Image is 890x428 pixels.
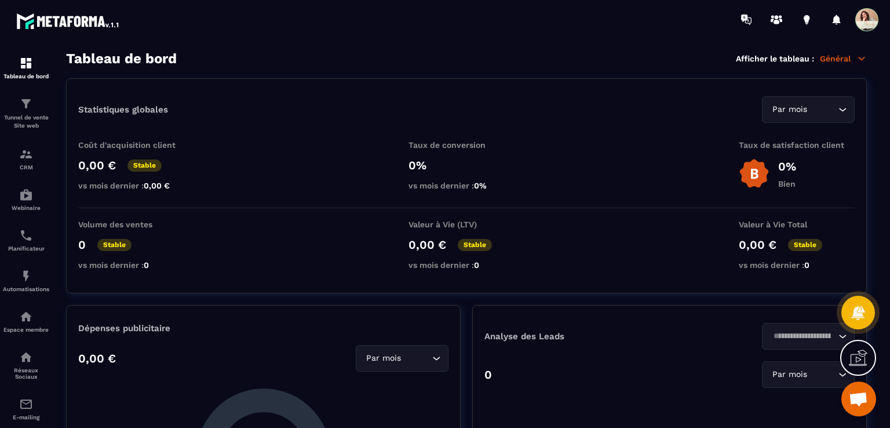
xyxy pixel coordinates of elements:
[820,53,867,64] p: Général
[78,260,194,270] p: vs mois dernier :
[3,48,49,88] a: formationformationTableau de bord
[474,260,479,270] span: 0
[841,382,876,416] a: Ouvrir le chat
[19,350,33,364] img: social-network
[739,158,769,189] img: b-badge-o.b3b20ee6.svg
[356,345,448,372] div: Search for option
[363,352,403,365] span: Par mois
[769,368,809,381] span: Par mois
[97,239,132,251] p: Stable
[3,114,49,130] p: Tunnel de vente Site web
[3,260,49,301] a: automationsautomationsAutomatisations
[78,181,194,190] p: vs mois dernier :
[3,139,49,179] a: formationformationCRM
[408,238,446,252] p: 0,00 €
[19,56,33,70] img: formation
[804,260,809,270] span: 0
[408,181,524,190] p: vs mois dernier :
[3,73,49,79] p: Tableau de bord
[19,269,33,283] img: automations
[736,54,814,63] p: Afficher le tableau :
[19,147,33,161] img: formation
[739,140,855,150] p: Taux de satisfaction client
[403,352,429,365] input: Search for option
[78,238,86,252] p: 0
[739,260,855,270] p: vs mois dernier :
[3,164,49,171] p: CRM
[458,239,492,251] p: Stable
[127,159,162,172] p: Stable
[739,238,776,252] p: 0,00 €
[762,96,855,123] div: Search for option
[408,260,524,270] p: vs mois dernier :
[144,260,149,270] span: 0
[3,301,49,342] a: automationsautomationsEspace membre
[762,323,855,350] div: Search for option
[484,331,670,342] p: Analyse des Leads
[144,181,170,190] span: 0,00 €
[3,327,49,333] p: Espace membre
[3,367,49,380] p: Réseaux Sociaux
[19,310,33,324] img: automations
[66,50,177,67] h3: Tableau de bord
[78,220,194,229] p: Volume des ventes
[739,220,855,229] p: Valeur à Vie Total
[3,88,49,139] a: formationformationTunnel de vente Site web
[19,188,33,202] img: automations
[3,342,49,389] a: social-networksocial-networkRéseaux Sociaux
[78,104,168,115] p: Statistiques globales
[19,228,33,242] img: scheduler
[809,368,836,381] input: Search for option
[408,220,524,229] p: Valeur à Vie (LTV)
[408,158,524,172] p: 0%
[809,103,836,116] input: Search for option
[474,181,487,190] span: 0%
[19,97,33,111] img: formation
[3,205,49,211] p: Webinaire
[484,368,492,382] p: 0
[3,179,49,220] a: automationsautomationsWebinaire
[762,361,855,388] div: Search for option
[16,10,121,31] img: logo
[19,397,33,411] img: email
[78,323,448,333] p: Dépenses publicitaire
[78,351,116,365] p: 0,00 €
[788,239,822,251] p: Stable
[3,220,49,260] a: schedulerschedulerPlanificateur
[408,140,524,150] p: Taux de conversion
[769,330,836,343] input: Search for option
[3,414,49,420] p: E-mailing
[3,286,49,292] p: Automatisations
[78,140,194,150] p: Coût d'acquisition client
[778,179,796,188] p: Bien
[78,158,116,172] p: 0,00 €
[778,159,796,173] p: 0%
[3,245,49,252] p: Planificateur
[769,103,809,116] span: Par mois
